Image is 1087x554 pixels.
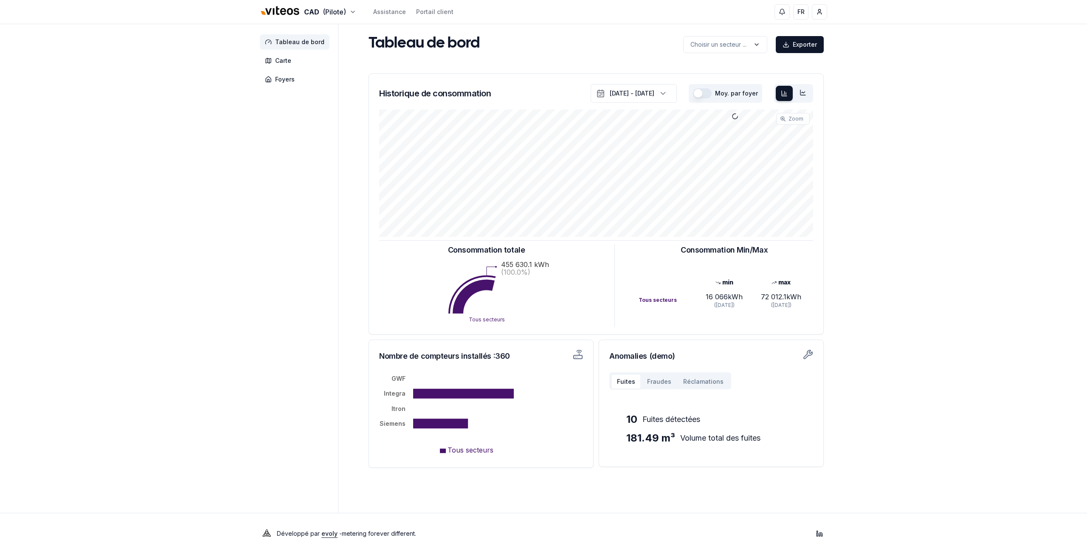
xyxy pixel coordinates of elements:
[683,36,767,53] button: label
[384,390,406,397] tspan: Integra
[501,268,530,276] text: (100.0%)
[260,34,333,50] a: Tableau de bord
[788,115,803,122] span: Zoom
[677,374,729,389] button: Réclamations
[260,72,333,87] a: Foyers
[793,4,808,20] button: FR
[416,8,453,16] a: Portail client
[641,374,677,389] button: Fraudes
[501,260,549,269] text: 455 630.1 kWh
[611,374,641,389] button: Fuites
[379,350,527,362] h3: Nombre de compteurs installés : 360
[696,292,752,302] div: 16 066 kWh
[639,297,696,304] div: Tous secteurs
[275,38,324,46] span: Tableau de bord
[275,56,291,65] span: Carte
[610,89,654,98] div: [DATE] - [DATE]
[642,413,700,425] span: Fuites détectées
[373,8,406,16] a: Assistance
[380,420,406,427] tspan: Siemens
[260,1,301,21] img: Viteos - CAD Logo
[591,84,677,103] button: [DATE] - [DATE]
[609,350,813,362] h3: Anomalies (demo)
[379,87,491,99] h3: Historique de consommation
[797,8,805,16] span: FR
[260,3,356,21] button: CAD(Pilote)
[391,405,406,412] tspan: Itron
[260,53,333,68] a: Carte
[260,527,273,540] img: Evoly Logo
[753,302,810,309] div: ([DATE])
[753,292,810,302] div: 72 012.1 kWh
[448,244,525,256] h3: Consommation totale
[321,530,338,537] a: evoly
[696,278,752,287] div: min
[696,302,752,309] div: ([DATE])
[369,35,480,52] h1: Tableau de bord
[391,375,406,382] tspan: GWF
[448,446,493,454] span: Tous secteurs
[275,75,295,84] span: Foyers
[680,432,760,444] span: Volume total des fuites
[277,528,416,540] p: Développé par - metering forever different .
[323,7,346,17] span: (Pilote)
[753,278,810,287] div: max
[681,244,768,256] h3: Consommation Min/Max
[626,431,675,445] span: 181.49 m³
[626,413,637,426] span: 10
[776,36,824,53] button: Exporter
[715,90,758,96] label: Moy. par foyer
[690,40,746,49] p: Choisir un secteur ...
[468,316,504,323] text: Tous secteurs
[304,7,319,17] span: CAD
